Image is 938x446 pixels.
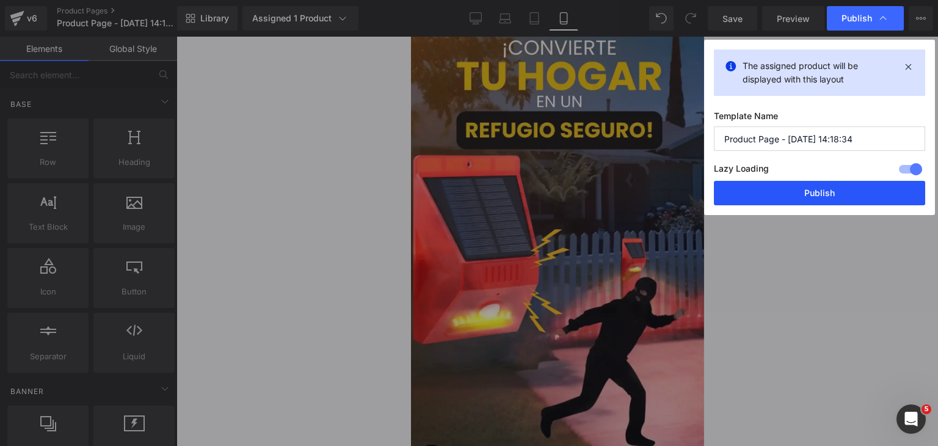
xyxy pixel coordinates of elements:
[842,13,872,24] span: Publish
[714,161,769,181] label: Lazy Loading
[714,111,925,126] label: Template Name
[922,404,931,414] span: 5
[714,181,925,205] button: Publish
[743,59,896,86] p: The assigned product will be displayed with this layout
[896,404,926,434] iframe: Intercom live chat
